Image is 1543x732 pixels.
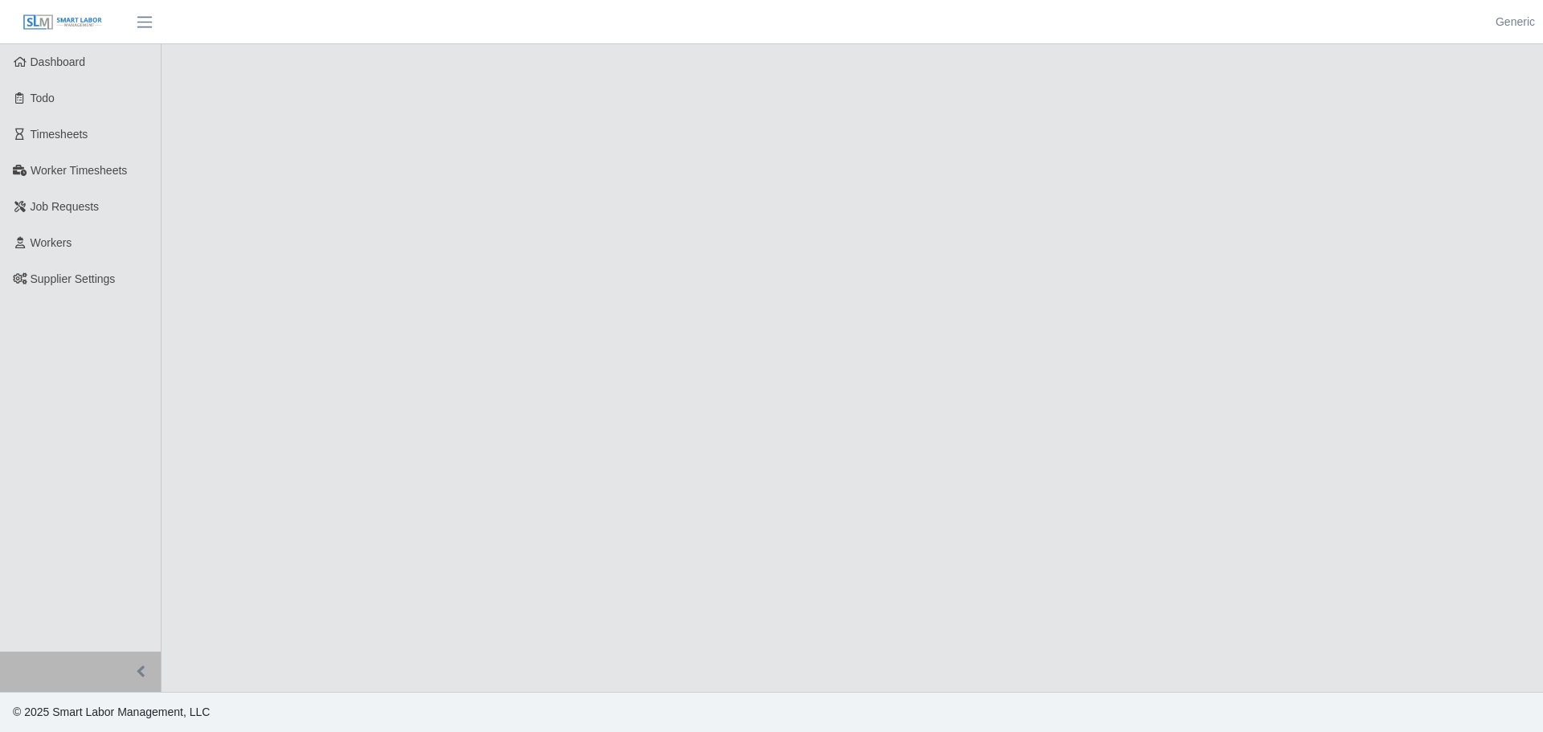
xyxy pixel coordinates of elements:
span: © 2025 Smart Labor Management, LLC [13,705,210,718]
a: Generic [1496,14,1535,31]
img: SLM Logo [23,14,103,31]
span: Todo [31,92,55,104]
span: Job Requests [31,200,100,213]
span: Worker Timesheets [31,164,127,177]
span: Supplier Settings [31,272,116,285]
span: Dashboard [31,55,86,68]
span: Timesheets [31,128,88,141]
span: Workers [31,236,72,249]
